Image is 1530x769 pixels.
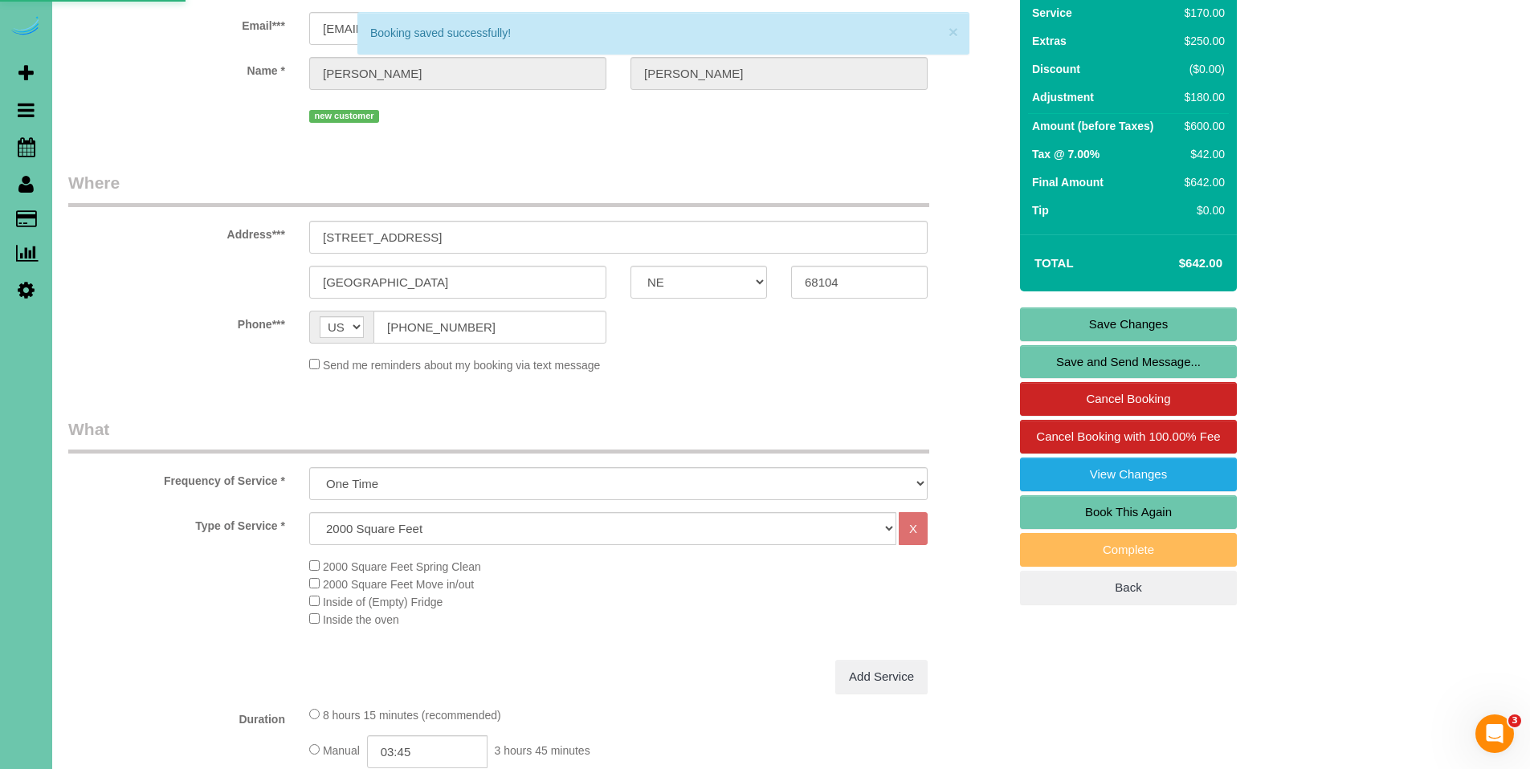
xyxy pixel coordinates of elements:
span: Inside of (Empty) Fridge [323,596,443,608]
a: Save and Send Message... [1020,345,1237,379]
span: 2000 Square Feet Spring Clean [323,560,481,573]
span: Manual [323,744,360,757]
span: 8 hours 15 minutes (recommended) [323,709,501,722]
span: Cancel Booking with 100.00% Fee [1036,429,1220,443]
div: $600.00 [1178,118,1225,134]
legend: What [68,417,929,454]
div: $42.00 [1178,146,1225,162]
label: Final Amount [1032,174,1104,190]
label: Amount (before Taxes) [1032,118,1153,134]
label: Tax @ 7.00% [1032,146,1100,162]
div: $0.00 [1178,202,1225,218]
legend: Where [68,171,929,207]
a: Book This Again [1020,495,1237,529]
a: Cancel Booking with 100.00% Fee [1020,420,1237,454]
label: Discount [1032,61,1080,77]
span: 3 [1508,714,1521,727]
label: Adjustment [1032,89,1094,105]
label: Type of Service * [56,512,297,534]
div: ($0.00) [1178,61,1225,77]
img: Automaid Logo [10,16,42,39]
a: Add Service [835,660,928,694]
button: × [949,23,958,40]
strong: Total [1034,256,1074,270]
span: new customer [309,110,379,123]
label: Tip [1032,202,1049,218]
span: 3 hours 45 minutes [495,744,590,757]
div: $180.00 [1178,89,1225,105]
div: $642.00 [1178,174,1225,190]
h4: $642.00 [1131,257,1222,271]
span: Inside the oven [323,613,399,626]
label: Frequency of Service * [56,467,297,489]
label: Name * [56,57,297,79]
iframe: Intercom live chat [1475,714,1514,753]
div: Booking saved successfully! [370,25,957,41]
a: Cancel Booking [1020,382,1237,416]
a: Save Changes [1020,307,1237,341]
a: View Changes [1020,458,1237,491]
span: 2000 Square Feet Move in/out [323,578,474,591]
div: $250.00 [1178,33,1225,49]
div: $170.00 [1178,5,1225,21]
label: Extras [1032,33,1067,49]
span: Send me reminders about my booking via text message [323,359,601,372]
a: Back [1020,571,1237,604]
label: Duration [56,706,297,727]
label: Service [1032,5,1072,21]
